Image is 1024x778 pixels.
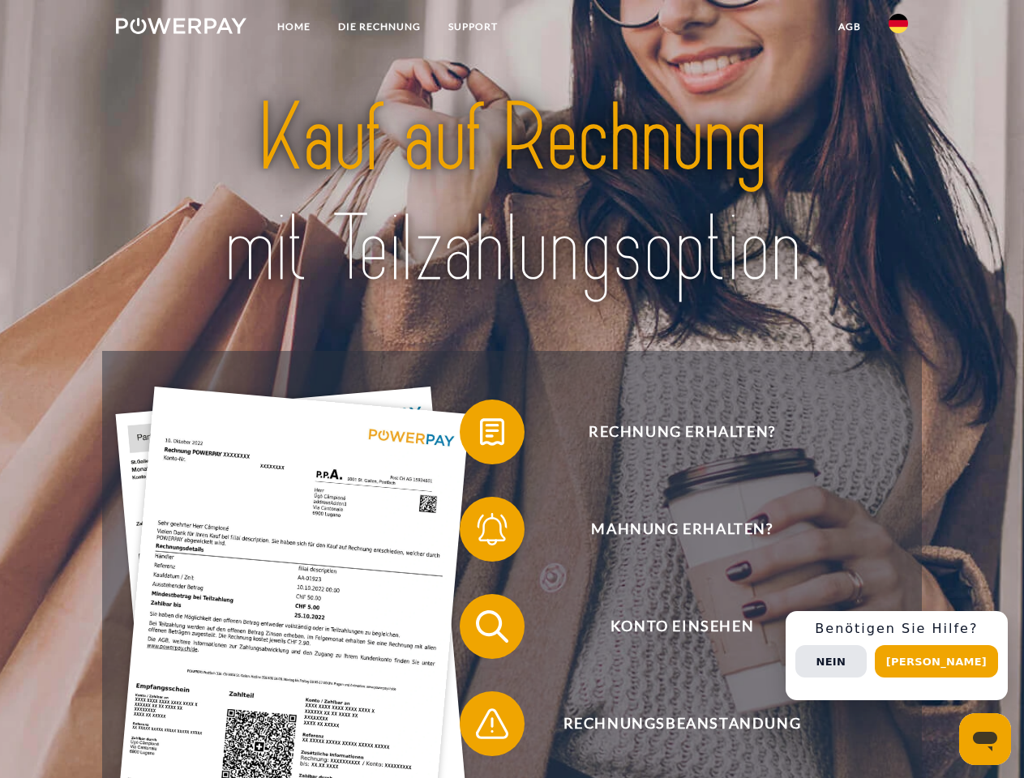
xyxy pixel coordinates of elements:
button: Mahnung erhalten? [460,497,881,562]
img: de [889,14,908,33]
a: Home [263,12,324,41]
a: DIE RECHNUNG [324,12,435,41]
a: SUPPORT [435,12,512,41]
button: Nein [795,645,867,678]
iframe: Schaltfläche zum Öffnen des Messaging-Fensters [959,713,1011,765]
button: Konto einsehen [460,594,881,659]
button: [PERSON_NAME] [875,645,998,678]
img: qb_warning.svg [472,703,512,744]
div: Schnellhilfe [786,611,1008,700]
span: Rechnung erhalten? [483,400,880,464]
img: title-powerpay_de.svg [155,78,869,310]
img: qb_search.svg [472,606,512,647]
span: Rechnungsbeanstandung [483,691,880,756]
img: logo-powerpay-white.svg [116,18,246,34]
img: qb_bill.svg [472,412,512,452]
a: agb [825,12,875,41]
span: Konto einsehen [483,594,880,659]
button: Rechnung erhalten? [460,400,881,464]
span: Mahnung erhalten? [483,497,880,562]
button: Rechnungsbeanstandung [460,691,881,756]
img: qb_bell.svg [472,509,512,549]
h3: Benötigen Sie Hilfe? [795,621,998,637]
